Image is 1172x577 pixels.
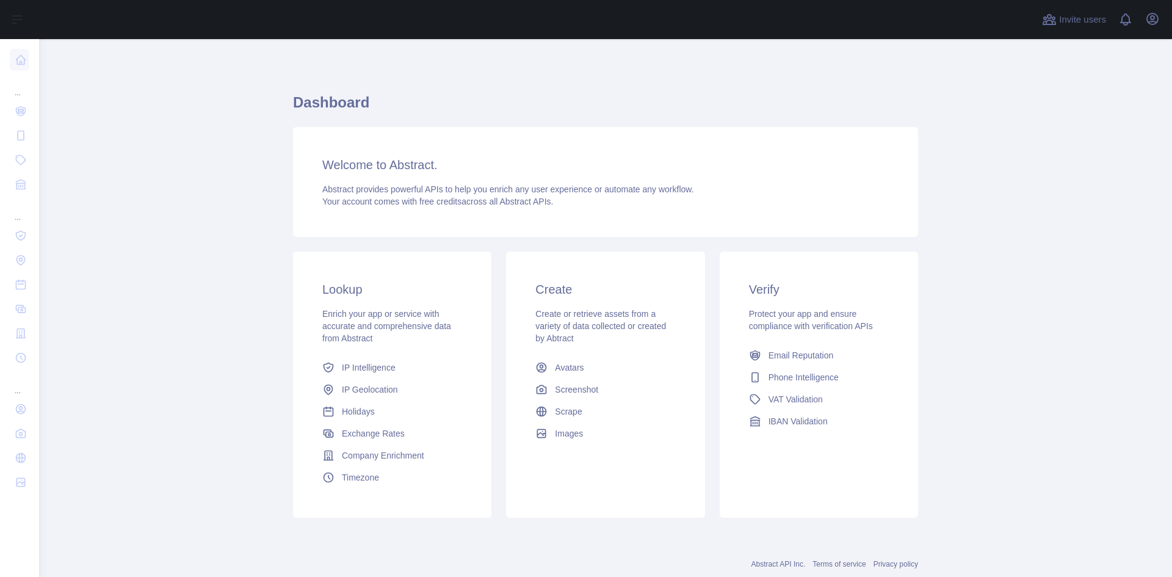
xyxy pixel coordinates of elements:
span: Company Enrichment [342,449,424,462]
a: IBAN Validation [744,410,894,432]
span: Abstract provides powerful APIs to help you enrich any user experience or automate any workflow. [322,184,694,194]
span: Screenshot [555,383,598,396]
span: Exchange Rates [342,427,405,440]
h3: Welcome to Abstract. [322,156,889,173]
h1: Dashboard [293,93,918,122]
a: Holidays [317,401,467,423]
h3: Create [535,281,675,298]
h3: Lookup [322,281,462,298]
a: Avatars [530,357,680,379]
a: Email Reputation [744,344,894,366]
a: Timezone [317,466,467,488]
a: Privacy policy [874,560,918,568]
h3: Verify [749,281,889,298]
a: IP Geolocation [317,379,467,401]
div: ... [10,371,29,396]
span: Timezone [342,471,379,484]
span: free credits [419,197,461,206]
span: IBAN Validation [769,415,828,427]
div: ... [10,73,29,98]
a: IP Intelligence [317,357,467,379]
span: Holidays [342,405,375,418]
a: Scrape [530,401,680,423]
span: VAT Validation [769,393,823,405]
span: Phone Intelligence [769,371,839,383]
span: Scrape [555,405,582,418]
button: Invite users [1040,10,1109,29]
a: Phone Intelligence [744,366,894,388]
a: Exchange Rates [317,423,467,445]
div: ... [10,198,29,222]
span: Create or retrieve assets from a variety of data collected or created by Abtract [535,309,666,343]
span: Your account comes with across all Abstract APIs. [322,197,553,206]
span: Enrich your app or service with accurate and comprehensive data from Abstract [322,309,451,343]
span: Avatars [555,361,584,374]
a: Screenshot [530,379,680,401]
span: IP Intelligence [342,361,396,374]
a: Images [530,423,680,445]
a: Terms of service [812,560,866,568]
span: Protect your app and ensure compliance with verification APIs [749,309,873,331]
a: Abstract API Inc. [751,560,806,568]
span: IP Geolocation [342,383,398,396]
a: VAT Validation [744,388,894,410]
span: Images [555,427,583,440]
span: Email Reputation [769,349,834,361]
a: Company Enrichment [317,445,467,466]
span: Invite users [1059,13,1106,27]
